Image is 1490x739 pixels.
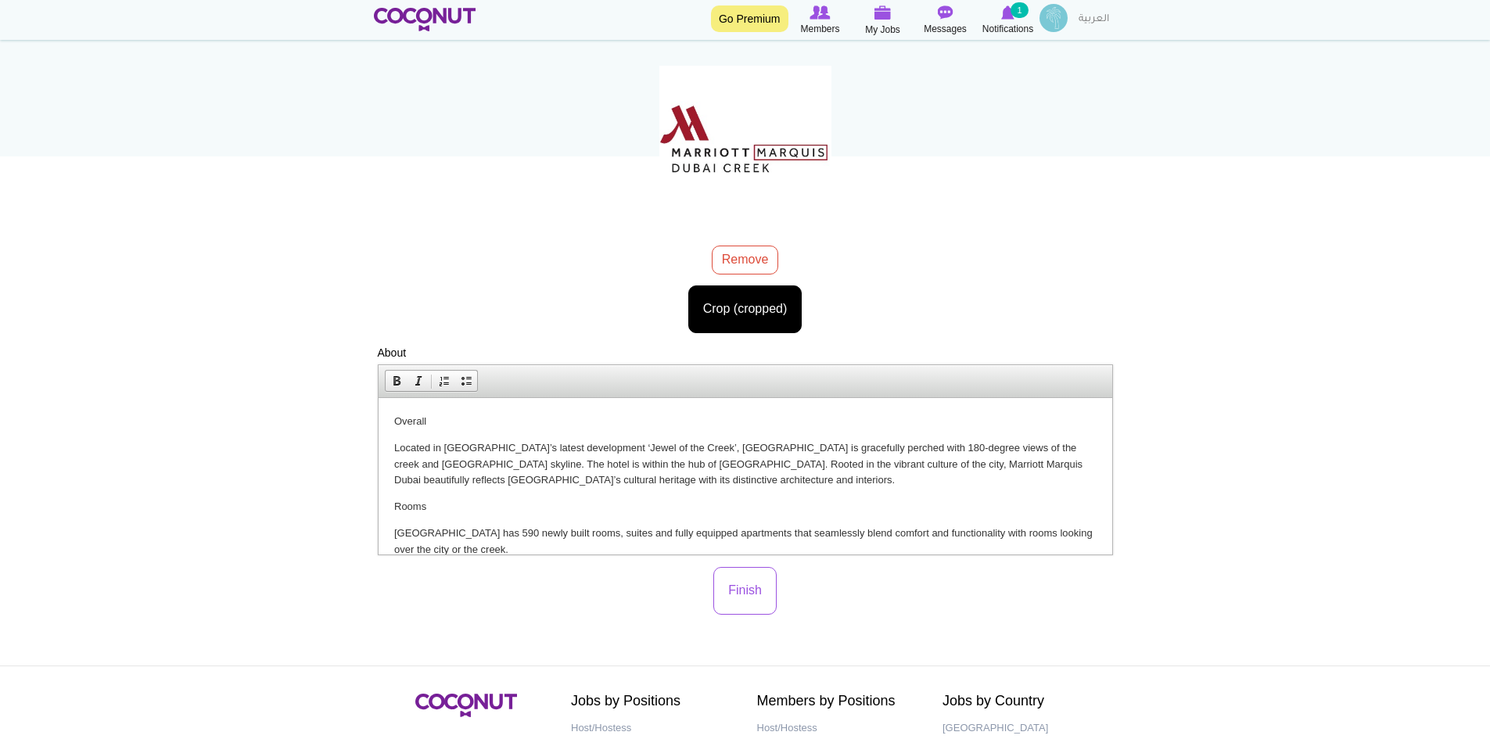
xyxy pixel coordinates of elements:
[810,5,830,20] img: Browse Members
[865,22,900,38] span: My Jobs
[571,694,734,709] h2: Jobs by Positions
[386,371,408,391] a: Bold
[1011,2,1028,18] small: 1
[16,127,718,160] p: [GEOGRAPHIC_DATA] has 590 newly built rooms, suites and fully equipped apartments that seamlessly...
[408,371,429,391] a: Italic
[757,694,920,709] h2: Members by Positions
[688,285,802,333] button: Crop (cropped)
[642,36,848,242] img: l1.jpg
[712,246,779,274] button: Remove
[1001,5,1014,20] img: Notifications
[874,5,892,20] img: My Jobs
[942,694,1105,709] h2: Jobs by Country
[379,398,1112,554] iframe: Rich Text Editor, edit-profile-job-seeker-step-3-field-about-und-0-value
[415,694,517,717] img: Coconut
[455,371,477,391] a: Insert/Remove Bulleted List
[924,21,967,37] span: Messages
[374,8,476,31] img: Home
[713,567,777,615] button: Finish
[977,4,1039,37] a: Notifications Notifications 1
[378,345,407,361] label: About
[1071,4,1117,35] a: العربية
[914,4,977,37] a: Messages Messages
[711,5,788,32] a: Go Premium
[789,4,852,37] a: Browse Members Members
[938,5,953,20] img: Messages
[800,21,839,37] span: Members
[982,21,1033,37] span: Notifications
[433,371,455,391] a: Insert/Remove Numbered List
[852,4,914,38] a: My Jobs My Jobs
